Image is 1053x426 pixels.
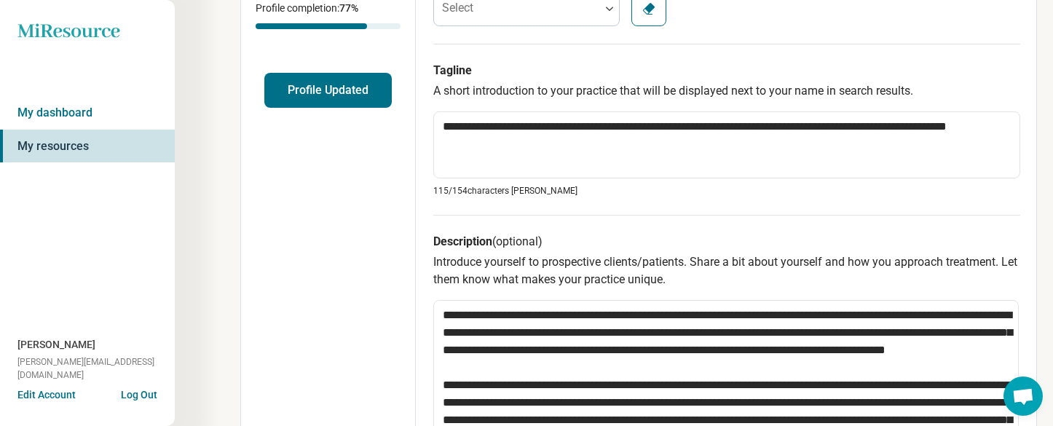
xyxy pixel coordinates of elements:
p: Introduce yourself to prospective clients/patients. Share a bit about yourself and how you approa... [433,253,1020,288]
button: Log Out [121,387,157,399]
span: 77 % [339,2,358,14]
h3: Tagline [433,62,1020,79]
label: Select [442,1,473,15]
button: Edit Account [17,387,76,403]
p: A short introduction to your practice that will be displayed next to your name in search results. [433,82,1020,100]
button: Profile Updated [264,73,392,108]
a: Open chat [1003,376,1043,416]
span: (optional) [492,234,543,248]
span: [PERSON_NAME] [17,337,95,352]
div: Profile completion [256,23,401,29]
span: [PERSON_NAME][EMAIL_ADDRESS][DOMAIN_NAME] [17,355,175,382]
h3: Description [433,233,1020,251]
p: 115/ 154 characters [PERSON_NAME] [433,184,1020,197]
